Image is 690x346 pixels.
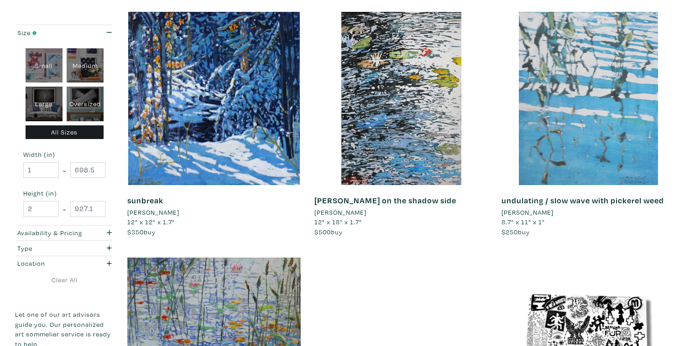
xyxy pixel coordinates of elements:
[502,227,518,236] span: $250
[17,28,85,38] div: Size
[15,25,114,40] button: Size
[502,207,554,217] li: [PERSON_NAME]
[15,226,114,241] button: Availability & Pricing
[127,207,179,217] li: [PERSON_NAME]
[314,207,488,217] a: [PERSON_NAME]
[15,256,114,271] button: Location
[127,227,144,236] span: $350
[127,207,301,217] a: [PERSON_NAME]
[502,217,545,226] span: 8.7" x 11" x 1"
[127,227,156,236] span: buy
[15,275,114,285] a: Clear All
[15,241,114,256] button: Type
[314,217,362,226] span: 12" x 18" x 1.7"
[67,48,104,83] div: Medium
[23,151,105,158] small: Width (in)
[23,190,105,196] small: Height (in)
[502,227,530,236] span: buy
[63,164,66,176] span: -
[26,48,63,83] div: Small
[17,258,85,269] div: Location
[314,195,456,206] a: [PERSON_NAME] on the shadow side
[17,228,85,238] div: Availability & Pricing
[26,87,63,121] div: Large
[26,125,104,139] div: All Sizes
[314,227,331,236] span: $500
[127,217,175,226] span: 12" x 12" x 1.7"
[314,227,343,236] span: buy
[502,207,675,217] a: [PERSON_NAME]
[502,195,664,206] a: undulating / slow wave with pickerel weed
[314,207,366,217] li: [PERSON_NAME]
[17,243,85,253] div: Type
[127,195,163,206] a: sunbreak
[63,203,66,215] span: -
[67,87,104,121] div: Oversized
